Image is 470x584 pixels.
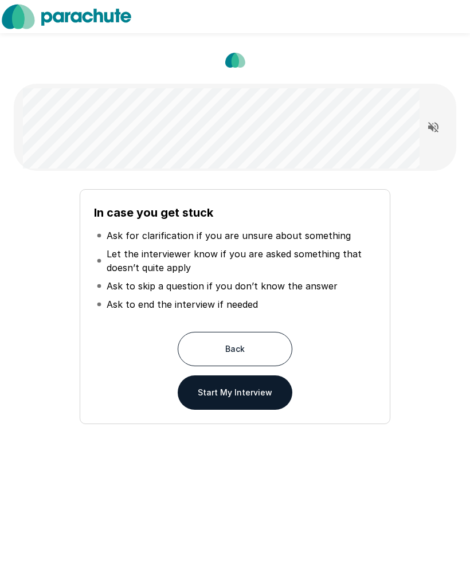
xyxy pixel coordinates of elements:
[107,229,351,242] p: Ask for clarification if you are unsure about something
[422,116,445,139] button: Read questions aloud
[178,332,292,366] button: Back
[221,46,249,75] img: parachute_avatar.png
[107,279,338,293] p: Ask to skip a question if you don’t know the answer
[178,375,292,410] button: Start My Interview
[107,297,258,311] p: Ask to end the interview if needed
[94,206,213,220] b: In case you get stuck
[107,247,373,275] p: Let the interviewer know if you are asked something that doesn’t quite apply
